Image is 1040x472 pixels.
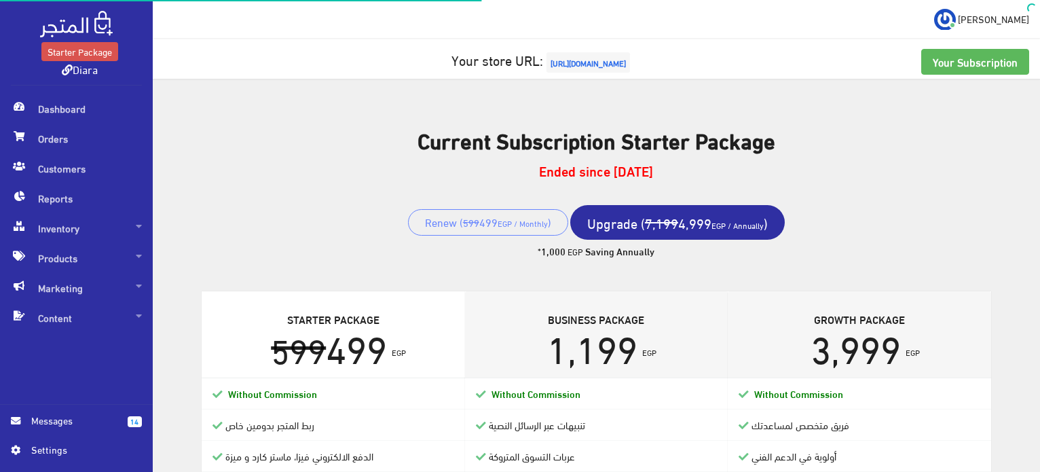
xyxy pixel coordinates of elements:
sup: EGP [392,344,406,359]
div: الدفع الالكتروني فيزا، ماستر كارد و ميزة [212,449,454,464]
span: Orders [11,124,142,153]
strong: 1,000 [541,244,565,258]
a: Diara [62,59,98,79]
a: Your store URL:[URL][DOMAIN_NAME] [451,47,633,72]
span: 14 [128,416,142,427]
s: 599 [271,316,326,379]
h6: Starter Package [212,313,454,325]
span: Customers [11,153,142,183]
a: Starter Package [41,42,118,61]
sup: EGP [906,344,920,359]
h2: Current Subscription Starter Package [169,128,1024,151]
span: [PERSON_NAME] [958,10,1029,27]
h5: Ended since [DATE] [169,163,1024,178]
a: 14 Messages [11,413,142,442]
span: Inventory [11,213,142,243]
small: EGP / Annually [711,217,764,232]
div: أولوية في الدعم الفني [739,449,980,464]
span: 3,999 [811,311,901,380]
h6: Growth Package [739,313,980,325]
h6: Business Package [476,313,718,325]
span: Reports [11,183,142,213]
div: عربات التسوق المتروكة [476,449,718,464]
b: Without Commission [228,386,317,401]
small: EGP [568,243,583,259]
b: Without Commission [754,386,843,401]
s: 599 [463,214,479,231]
a: Renew (599499EGP / Monthly) [408,209,568,235]
div: ربط المتجر بدومين خاص [212,418,454,433]
span: Content [11,303,142,333]
b: Without Commission [491,386,580,401]
strong: Saving Annually [585,244,654,258]
s: 7,199 [645,210,678,235]
img: ... [934,9,956,31]
span: Marketing [11,273,142,303]
img: . [40,11,113,37]
a: Your Subscription [921,49,1029,75]
a: ... [PERSON_NAME] [934,8,1029,30]
a: Settings [11,442,142,464]
div: تنبيهات عبر الرسائل النصية [476,418,718,433]
a: Upgrade (7,1994,999EGP / Annually) [570,205,785,240]
span: Messages [31,413,117,428]
span: Dashboard [11,94,142,124]
div: فريق متخصص لمساعدتك [739,418,980,433]
span: Products [11,243,142,273]
span: Settings [31,442,130,457]
span: 499 [271,311,387,380]
span: [URL][DOMAIN_NAME] [546,52,630,73]
span: 1,199 [547,311,637,380]
small: EGP / Monthly [498,215,548,230]
sup: EGP [642,344,656,359]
